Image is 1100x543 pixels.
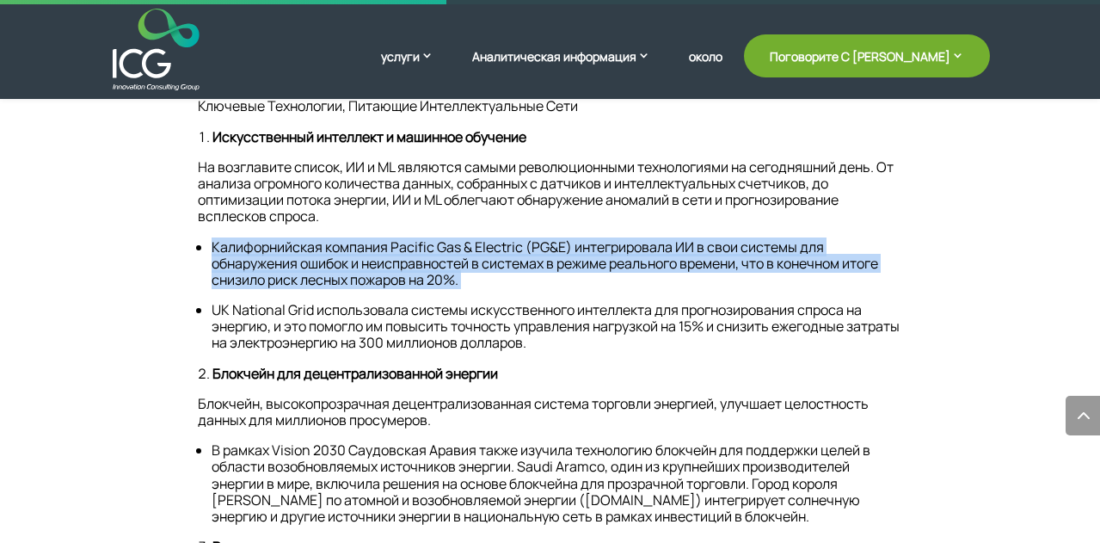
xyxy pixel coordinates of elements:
[212,127,526,146] span: Искусственный интеллект и машинное обучение
[381,47,451,90] a: услуги
[1014,460,1100,543] iframe: Виджет чата
[472,47,667,90] a: Аналитическая информация
[113,9,200,90] img: МКГ
[212,300,900,352] span: UK National Grid использовала системы искусственного интеллекта для прогнозирования спроса на эне...
[744,34,990,77] a: Поговорите С [PERSON_NAME]
[198,394,869,429] span: Блокчейн, высокопрозрачная децентрализованная система торговли энергией, улучшает целостность дан...
[689,50,722,90] a: около
[212,238,878,289] span: Калифорнийская компания Pacific Gas & Electric (PG&E) интегрировала ИИ в свои системы для обнаруж...
[198,157,894,226] span: На возглавите список, ИИ и ML являются самыми революционными технологиями на сегодняшний день. От...
[212,441,870,526] span: В рамках Vision 2030 Саудовская Аравия также изучила технологию блокчейн для поддержки целей в об...
[212,364,498,383] span: Блокчейн для децентрализованной энергии
[198,96,578,115] span: Ключевые Технологии, Питающие Интеллектуальные Сети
